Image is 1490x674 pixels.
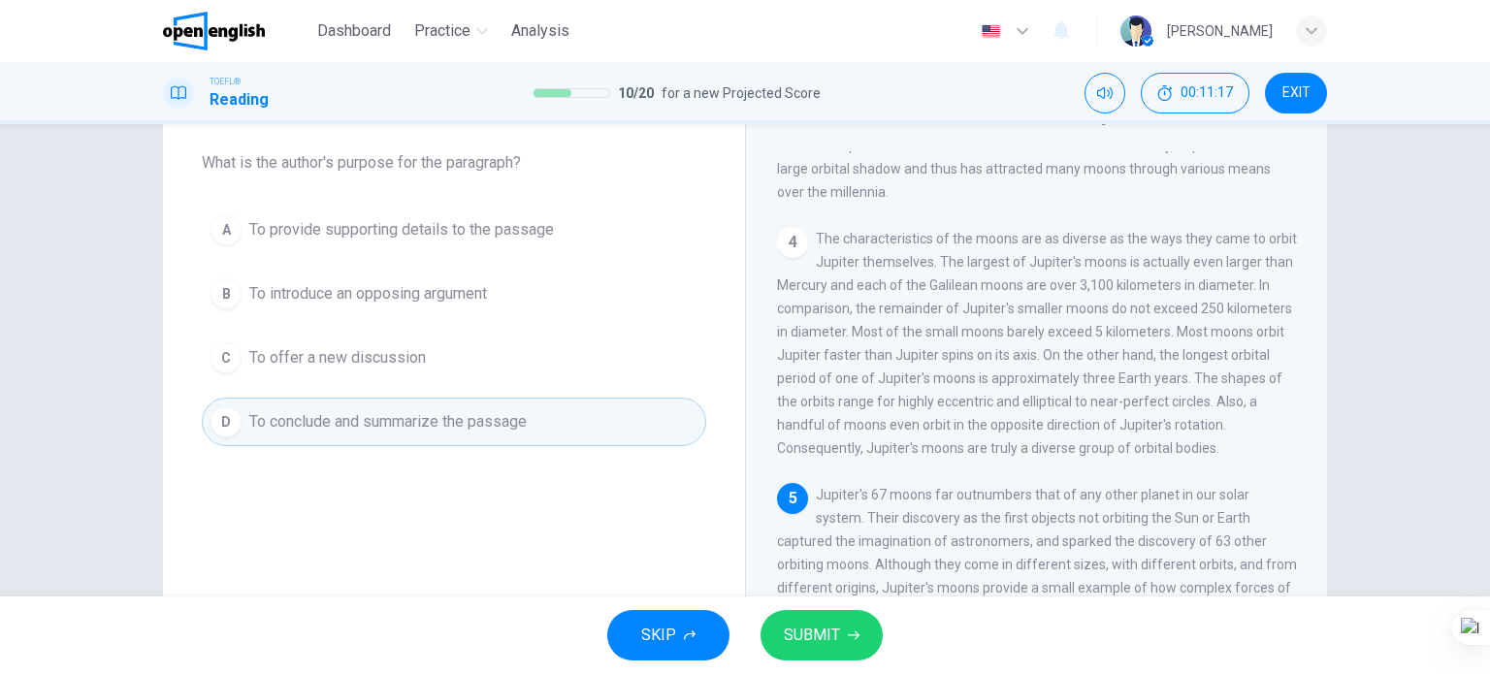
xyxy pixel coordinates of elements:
span: What is the author's purpose for the paragraph? [202,151,706,175]
button: 00:11:17 [1141,73,1249,113]
img: Profile picture [1120,16,1151,47]
span: SUBMIT [784,622,840,649]
button: CTo offer a new discussion [202,334,706,382]
button: BTo introduce an opposing argument [202,270,706,318]
div: 5 [777,483,808,514]
button: DTo conclude and summarize the passage [202,398,706,446]
div: [PERSON_NAME] [1167,19,1273,43]
img: OpenEnglish logo [163,12,265,50]
span: for a new Projected Score [662,81,821,105]
span: Practice [414,19,470,43]
span: 00:11:17 [1181,85,1233,101]
button: Practice [406,14,496,48]
button: SUBMIT [761,610,883,660]
div: A [211,214,242,245]
span: EXIT [1282,85,1311,101]
div: Hide [1141,73,1249,113]
div: B [211,278,242,309]
span: The characteristics of the moons are as diverse as the ways they came to orbit Jupiter themselves... [777,231,1297,456]
span: Analysis [511,19,569,43]
span: To introduce an opposing argument [249,282,487,305]
span: 10 / 20 [618,81,654,105]
button: Analysis [503,14,577,48]
button: EXIT [1265,73,1327,113]
span: To provide supporting details to the passage [249,218,554,241]
button: Dashboard [309,14,399,48]
button: ATo provide supporting details to the passage [202,206,706,254]
div: 4 [777,227,808,258]
span: Dashboard [317,19,391,43]
div: C [211,342,242,373]
h1: Reading [210,88,269,112]
img: en [979,24,1003,39]
a: OpenEnglish logo [163,12,309,50]
div: D [211,406,242,437]
span: TOEFL® [210,75,241,88]
span: To offer a new discussion [249,346,426,369]
button: SKIP [607,610,729,660]
div: Mute [1085,73,1125,113]
span: To conclude and summarize the passage [249,410,527,433]
span: SKIP [641,622,676,649]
